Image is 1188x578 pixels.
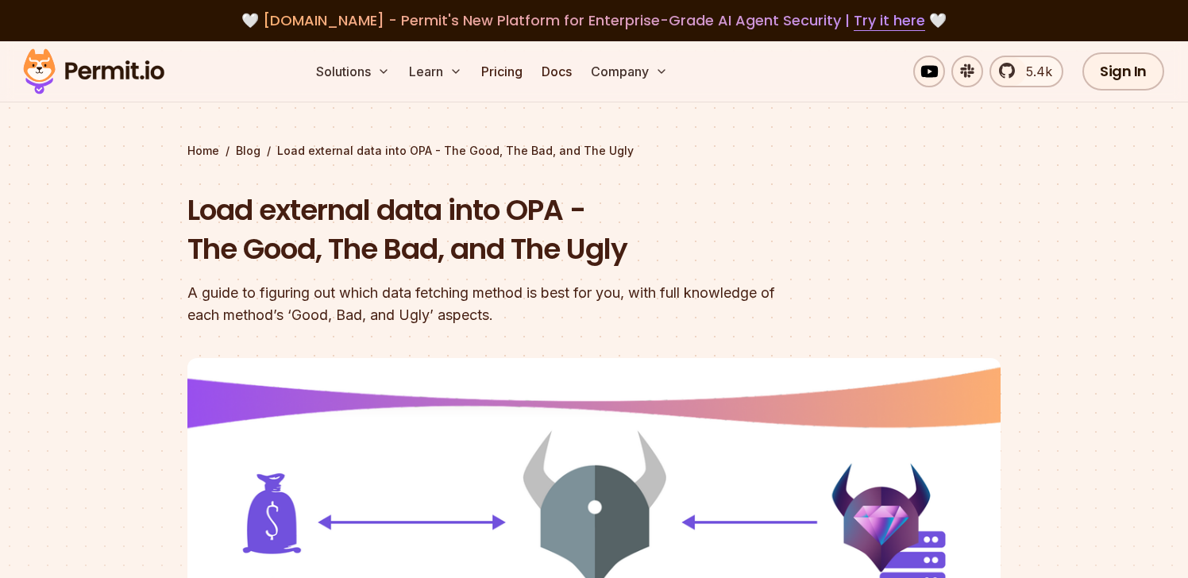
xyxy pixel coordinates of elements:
span: 5.4k [1016,62,1052,81]
h1: Load external data into OPA - The Good, The Bad, and The Ugly [187,191,797,269]
button: Company [584,56,674,87]
a: Docs [535,56,578,87]
div: A guide to figuring out which data fetching method is best for you, with full knowledge of each m... [187,282,797,326]
span: [DOMAIN_NAME] - Permit's New Platform for Enterprise-Grade AI Agent Security | [263,10,925,30]
a: Blog [236,143,260,159]
a: 5.4k [989,56,1063,87]
a: Try it here [854,10,925,31]
img: Permit logo [16,44,172,98]
div: / / [187,143,1001,159]
button: Learn [403,56,469,87]
div: 🤍 🤍 [38,10,1150,32]
a: Sign In [1082,52,1164,91]
button: Solutions [310,56,396,87]
a: Home [187,143,219,159]
a: Pricing [475,56,529,87]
